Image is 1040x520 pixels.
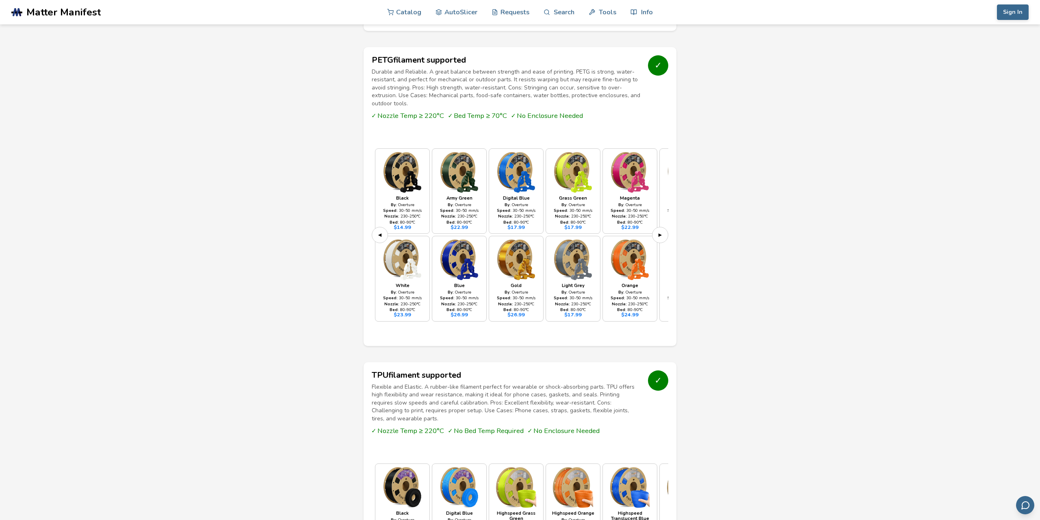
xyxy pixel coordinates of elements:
strong: By: [618,202,624,207]
div: Light Grey [562,283,585,289]
strong: Bed: [617,307,626,312]
strong: Bed: [390,307,399,312]
div: 80 - 90 °C [446,220,472,224]
div: $ 17.99 [564,224,582,230]
div: 230 - 250 °C [498,302,534,306]
span: ✓ No Enclosure Needed [528,427,600,435]
a: GoldBy: OvertureSpeed: 30-50 mm/sNozzle: 230-250°CBed: 80-90°C$26.99 [489,236,544,321]
strong: Nozzle: [555,213,570,219]
div: 30 - 50 mm/s [611,296,649,300]
a: OrangeBy: OvertureSpeed: 30-50 mm/sNozzle: 230-250°CBed: 80-90°C$24.99 [602,236,657,321]
strong: Speed: [383,208,398,213]
strong: Speed: [554,208,568,213]
img: PETG - Magenta [606,152,654,193]
div: Gold [511,283,522,289]
div: Overture [448,202,471,207]
img: TPU - Digital Blue [435,467,483,508]
h3: TPU filament supported [372,370,642,380]
strong: By: [391,202,397,207]
strong: By: [391,289,397,295]
strong: Nozzle: [498,213,513,219]
strong: By: [505,202,511,207]
div: 30 - 50 mm/s [667,208,706,213]
strong: Speed: [554,295,568,300]
a: BlueBy: OvertureSpeed: 30-50 mm/sNozzle: 230-250°CBed: 80-90°C$26.99 [432,236,487,321]
strong: Speed: [440,208,455,213]
strong: Bed: [560,220,570,225]
img: TPU - Black [379,467,426,508]
div: Highspeed Orange [552,511,594,516]
strong: Nozzle: [441,301,456,307]
button: Sign In [997,4,1029,20]
img: PETG - Gold [492,239,540,280]
strong: Bed: [446,220,456,225]
h3: PETG filament supported [372,55,642,65]
div: 230 - 250 °C [555,302,591,306]
div: 80 - 90 °C [503,220,529,224]
strong: By: [561,202,568,207]
div: 230 - 250 °C [441,214,477,218]
strong: Nozzle: [441,213,456,219]
strong: Nozzle: [498,301,513,307]
div: Grass Green [559,196,587,201]
a: WhiteBy: OvertureSpeed: 30-50 mm/sNozzle: 230-250°CBed: 80-90°C$23.99 [375,236,430,321]
img: PETG - Orange [606,239,654,280]
div: ✓ [648,55,668,76]
strong: Bed: [503,220,513,225]
div: Overture [448,290,471,294]
div: Overture [391,290,414,294]
div: 230 - 250 °C [441,302,477,306]
strong: Speed: [667,208,682,213]
img: TPU - Highspeed Orange [549,467,597,508]
div: $ 17.99 [507,224,525,230]
span: ✓ Bed Temp ≥ 70°C [448,112,507,120]
div: Digital Blue [503,196,530,201]
div: 30 - 50 mm/s [554,208,592,213]
div: Blue [454,283,465,289]
div: $ 26.99 [507,312,525,318]
div: 30 - 50 mm/s [554,296,592,300]
p: Flexible and Elastic. A rubber-like filament perfect for wearable or shock-absorbing parts. TPU o... [372,383,642,423]
strong: Speed: [667,295,682,300]
div: 30 - 50 mm/s [667,296,706,300]
img: PETG - Digital Blue [492,152,540,193]
img: PETG - Purple [663,239,711,280]
div: Army Green [446,196,472,201]
img: PETG - Light Grey [549,239,597,280]
div: 80 - 90 °C [390,307,415,312]
div: Overture [618,202,642,207]
a: Army GreenBy: OvertureSpeed: 30-50 mm/sNozzle: 230-250°CBed: 80-90°C$22.99 [432,148,487,234]
div: Orange [622,283,638,289]
img: PETG - Black [379,152,426,193]
div: 230 - 250 °C [498,214,534,218]
div: $ 22.99 [451,224,468,230]
div: 80 - 90 °C [446,307,472,312]
strong: By: [448,202,454,207]
div: 80 - 90 °C [560,307,586,312]
strong: Bed: [503,307,513,312]
strong: Bed: [390,220,399,225]
div: Overture [618,290,642,294]
div: $ 14.99 [394,224,411,230]
div: Digital Blue [446,511,473,516]
img: PETG - Grass Green [549,152,597,193]
div: Black [396,196,409,201]
div: 30 - 50 mm/s [440,208,479,213]
div: 30 - 50 mm/s [440,296,479,300]
div: $ 23.99 [394,312,411,318]
div: 30 - 50 mm/s [497,208,535,213]
strong: Bed: [617,220,626,225]
img: PETG - Pink [663,152,711,193]
strong: Bed: [560,307,570,312]
div: 80 - 90 °C [390,220,415,224]
span: ✓ No Bed Temp Required [448,427,524,435]
div: 30 - 50 mm/s [383,208,422,213]
strong: Bed: [446,307,456,312]
div: Overture [391,202,414,207]
strong: Speed: [497,295,511,300]
strong: Speed: [440,295,455,300]
div: Overture [505,202,528,207]
div: ✓ [648,370,668,391]
strong: Nozzle: [612,213,627,219]
div: Black [396,511,409,516]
